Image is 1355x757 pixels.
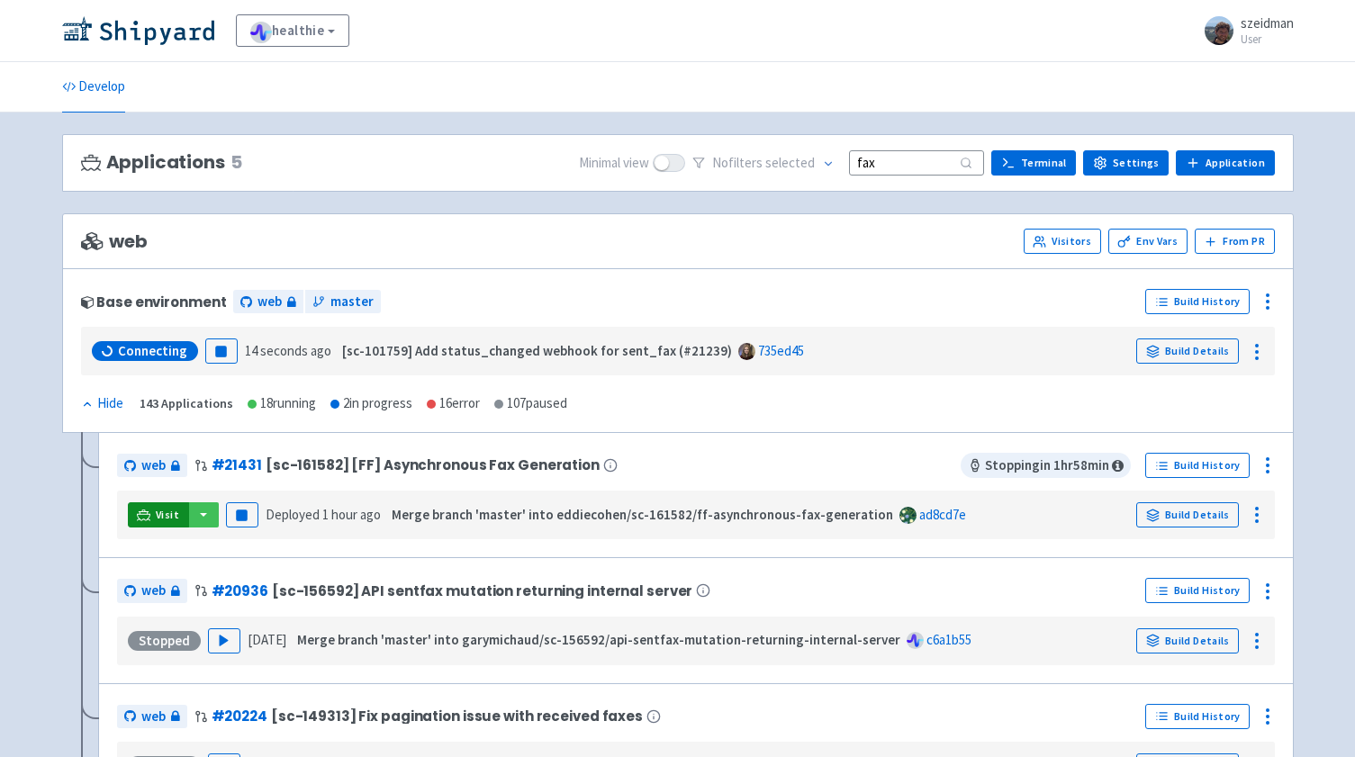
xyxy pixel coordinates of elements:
a: Build History [1145,704,1250,729]
a: Visitors [1024,229,1101,254]
time: 14 seconds ago [245,342,331,359]
div: 107 paused [494,393,567,414]
strong: [sc-101759] Add status_changed webhook for sent_fax (#21239) [342,342,732,359]
a: c6a1b55 [926,631,971,648]
button: Pause [205,338,238,364]
strong: Merge branch 'master' into garymichaud/sc-156592/api-sentfax-mutation-returning-internal-server [297,631,900,648]
a: web [117,705,187,729]
time: [DATE] [248,631,286,648]
a: Settings [1083,150,1169,176]
button: Pause [226,502,258,527]
span: szeidman [1241,14,1294,32]
a: szeidman User [1194,16,1294,45]
span: [sc-149313] Fix pagination issue with received faxes [271,708,643,724]
a: Build Details [1136,338,1239,364]
div: Stopped [128,631,201,651]
strong: Merge branch 'master' into eddiecohen/sc-161582/ff-asynchronous-fax-generation [392,506,893,523]
small: User [1241,33,1294,45]
span: Deployed [266,506,381,523]
span: [sc-156592] API sentfax mutation returning internal server [272,583,692,599]
a: Build History [1145,453,1250,478]
h3: Applications [81,152,242,173]
span: selected [765,154,815,171]
a: Terminal [991,150,1076,176]
img: Shipyard logo [62,16,214,45]
a: Develop [62,62,125,113]
a: #20224 [212,707,267,725]
a: master [305,290,381,314]
button: Play [208,628,240,653]
div: 16 error [427,393,480,414]
span: web [81,231,148,252]
a: Env Vars [1108,229,1188,254]
div: Base environment [81,294,227,310]
a: #21431 [212,455,262,474]
a: healthie [236,14,350,47]
a: ad8cd7e [919,506,966,523]
div: Hide [81,393,123,414]
span: [sc-161582] [FF] Asynchronous Fax Generation [266,457,600,473]
span: Connecting [118,342,187,360]
span: Visit [156,508,179,522]
div: 2 in progress [330,393,412,414]
a: Application [1176,150,1274,176]
span: master [330,292,374,312]
span: web [141,581,166,601]
div: 143 Applications [140,393,233,414]
a: Build History [1145,578,1250,603]
a: web [233,290,303,314]
button: From PR [1195,229,1275,254]
div: 18 running [248,393,316,414]
span: web [141,455,166,476]
a: Build History [1145,289,1250,314]
a: Visit [128,502,189,527]
span: Minimal view [579,153,649,174]
span: Stopping in 1 hr 58 min [961,453,1131,478]
span: web [257,292,282,312]
button: Hide [81,393,125,414]
a: #20936 [212,581,268,600]
span: web [141,707,166,727]
input: Search... [849,150,984,175]
span: 5 [230,152,242,173]
a: web [117,579,187,603]
a: Build Details [1136,502,1239,527]
span: No filter s [712,153,815,174]
a: 735ed45 [758,342,804,359]
a: Build Details [1136,628,1239,653]
a: web [117,454,187,478]
time: 1 hour ago [322,506,381,523]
